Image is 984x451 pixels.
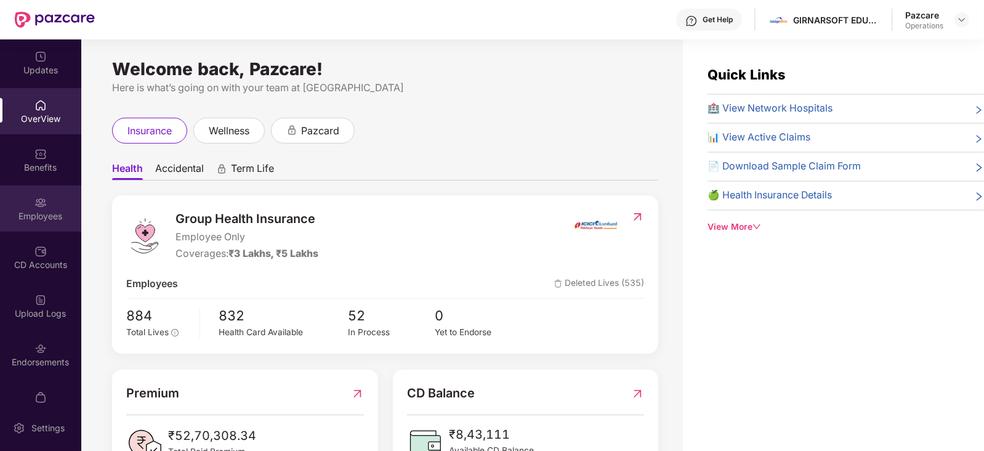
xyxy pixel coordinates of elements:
img: RedirectIcon [631,384,644,403]
div: Health Card Available [219,326,348,339]
span: right [974,190,984,203]
span: Health [112,162,143,180]
span: 🏥 View Network Hospitals [708,101,833,116]
div: Settings [28,422,68,434]
span: Term Life [231,162,274,180]
span: Group Health Insurance [175,209,318,229]
div: Get Help [703,15,733,25]
img: New Pazcare Logo [15,12,95,28]
span: ₹3 Lakhs, ₹5 Lakhs [228,248,318,259]
span: 📄 Download Sample Claim Form [708,159,861,174]
div: View More [708,221,984,234]
div: GIRNARSOFT EDUCATION SERVICES PRIVATE LIMITED [793,14,879,26]
img: RedirectIcon [631,211,644,223]
img: svg+xml;base64,PHN2ZyBpZD0iU2V0dGluZy0yMHgyMCIgeG1sbnM9Imh0dHA6Ly93d3cudzMub3JnLzIwMDAvc3ZnIiB3aW... [13,422,25,434]
span: right [974,161,984,174]
span: insurance [127,123,172,139]
img: svg+xml;base64,PHN2ZyBpZD0iQmVuZWZpdHMiIHhtbG5zPSJodHRwOi8vd3d3LnczLm9yZy8yMDAwL3N2ZyIgd2lkdGg9Ij... [34,148,47,160]
div: animation [216,163,227,174]
div: In Process [349,326,435,339]
span: ₹8,43,111 [449,425,534,444]
span: ₹52,70,308.34 [168,426,256,445]
div: Pazcare [905,9,943,21]
span: 📊 View Active Claims [708,130,810,145]
div: Yet to Endorse [435,326,521,339]
img: svg+xml;base64,PHN2ZyBpZD0iTXlfT3JkZXJzIiBkYXRhLW5hbWU9Ik15IE9yZGVycyIgeG1sbnM9Imh0dHA6Ly93d3cudz... [34,391,47,404]
span: right [974,104,984,116]
span: info-circle [171,329,179,336]
div: animation [286,124,297,136]
img: svg+xml;base64,PHN2ZyBpZD0iVXBsb2FkX0xvZ3MiIGRhdGEtbmFtZT0iVXBsb2FkIExvZ3MiIHhtbG5zPSJodHRwOi8vd3... [34,294,47,306]
span: 884 [126,305,191,326]
span: 🍏 Health Insurance Details [708,188,832,203]
span: 52 [349,305,435,326]
img: RedirectIcon [351,384,364,403]
div: Operations [905,21,943,31]
span: pazcard [301,123,339,139]
div: Coverages: [175,246,318,262]
img: logo [126,217,163,254]
span: Employees [126,277,178,292]
img: svg+xml;base64,PHN2ZyBpZD0iVXBkYXRlZCIgeG1sbnM9Imh0dHA6Ly93d3cudzMub3JnLzIwMDAvc3ZnIiB3aWR0aD0iMj... [34,51,47,63]
div: Here is what’s going on with your team at [GEOGRAPHIC_DATA] [112,80,658,95]
span: right [974,132,984,145]
img: svg+xml;base64,PHN2ZyBpZD0iSGVscC0zMngzMiIgeG1sbnM9Imh0dHA6Ly93d3cudzMub3JnLzIwMDAvc3ZnIiB3aWR0aD... [685,15,698,27]
span: Deleted Lives (535) [554,277,644,292]
img: deleteIcon [554,280,562,288]
span: down [752,222,761,231]
img: cd%20colored%20full%20logo%20(1).png [770,11,788,29]
span: 0 [435,305,521,326]
div: Welcome back, Pazcare! [112,64,658,74]
span: Quick Links [708,67,785,83]
span: 832 [219,305,348,326]
span: Total Lives [126,327,169,337]
img: svg+xml;base64,PHN2ZyBpZD0iRW1wbG95ZWVzIiB4bWxucz0iaHR0cDovL3d3dy53My5vcmcvMjAwMC9zdmciIHdpZHRoPS... [34,197,47,209]
img: svg+xml;base64,PHN2ZyBpZD0iSG9tZSIgeG1sbnM9Imh0dHA6Ly93d3cudzMub3JnLzIwMDAvc3ZnIiB3aWR0aD0iMjAiIG... [34,99,47,112]
span: Employee Only [175,230,318,245]
img: svg+xml;base64,PHN2ZyBpZD0iRHJvcGRvd24tMzJ4MzIiIHhtbG5zPSJodHRwOi8vd3d3LnczLm9yZy8yMDAwL3N2ZyIgd2... [957,15,967,25]
span: Accidental [155,162,204,180]
span: Premium [126,384,179,403]
span: wellness [209,123,249,139]
img: insurerIcon [573,209,619,240]
span: CD Balance [407,384,475,403]
img: svg+xml;base64,PHN2ZyBpZD0iRW5kb3JzZW1lbnRzIiB4bWxucz0iaHR0cDovL3d3dy53My5vcmcvMjAwMC9zdmciIHdpZH... [34,343,47,355]
img: svg+xml;base64,PHN2ZyBpZD0iQ0RfQWNjb3VudHMiIGRhdGEtbmFtZT0iQ0QgQWNjb3VudHMiIHhtbG5zPSJodHRwOi8vd3... [34,245,47,258]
